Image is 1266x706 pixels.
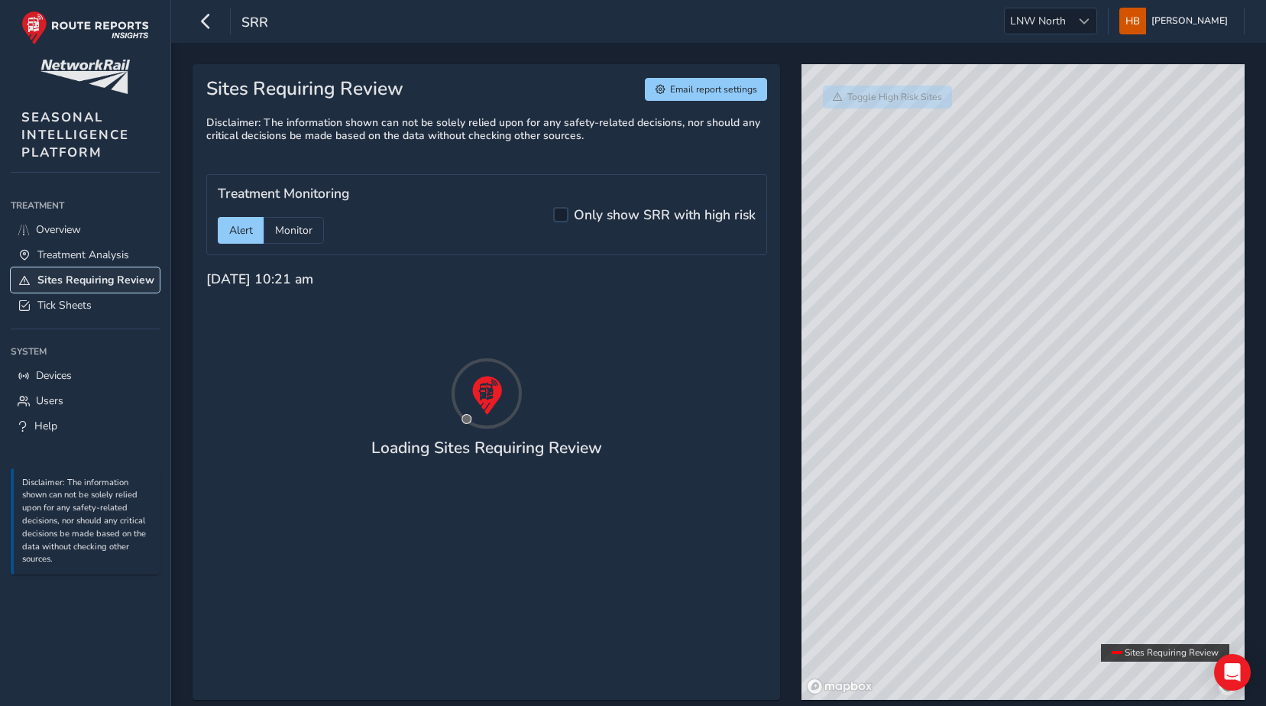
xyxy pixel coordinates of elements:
[11,388,160,413] a: Users
[37,248,129,262] span: Treatment Analysis
[645,78,767,101] button: Email report settings
[229,223,253,238] span: Alert
[1119,8,1233,34] button: [PERSON_NAME]
[206,117,767,143] h6: Disclaimer: The information shown can not be solely relied upon for any safety-related decisions,...
[1214,654,1251,691] div: Open Intercom Messenger
[670,83,757,96] span: Email report settings
[21,108,129,161] span: SEASONAL INTELLIGENCE PLATFORM
[37,273,154,287] span: Sites Requiring Review
[34,419,57,433] span: Help
[11,340,160,363] div: System
[11,363,160,388] a: Devices
[1151,8,1228,34] span: [PERSON_NAME]
[241,13,268,34] span: srr
[40,60,130,94] img: customer logo
[11,242,160,267] a: Treatment Analysis
[36,222,81,237] span: Overview
[11,293,160,318] a: Tick Sheets
[275,223,312,238] span: Monitor
[37,298,92,313] span: Tick Sheets
[206,271,313,287] h5: [DATE] 10:21 am
[371,439,602,458] h4: Loading Sites Requiring Review
[36,368,72,383] span: Devices
[574,207,756,223] h5: Only show SRR with high risk
[1119,8,1146,34] img: diamond-layout
[36,393,63,408] span: Users
[11,194,160,217] div: Treatment
[1125,646,1219,659] span: Sites Requiring Review
[206,78,403,101] h3: Sites Requiring Review
[218,186,349,202] h5: Treatment Monitoring
[21,11,149,45] img: rr logo
[218,217,264,244] div: Alert
[11,413,160,439] a: Help
[11,217,160,242] a: Overview
[264,217,324,244] div: Monitor
[1005,8,1071,34] span: LNW North
[22,477,152,567] p: Disclaimer: The information shown can not be solely relied upon for any safety-related decisions,...
[11,267,160,293] a: Sites Requiring Review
